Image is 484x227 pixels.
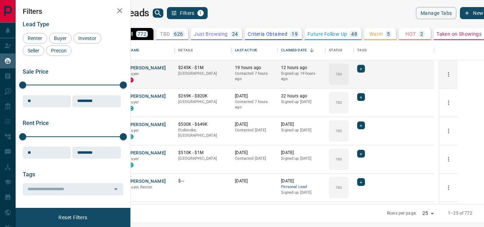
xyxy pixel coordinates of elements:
[448,210,472,216] p: 1–25 of 772
[25,48,42,53] span: Seller
[360,93,362,101] span: +
[235,178,274,184] p: [DATE]
[235,65,274,71] p: 19 hours ago
[129,121,166,128] button: [PERSON_NAME]
[360,150,362,157] span: +
[129,72,139,76] span: Buyer
[178,121,228,127] p: $500K - $649K
[281,121,322,127] p: [DATE]
[281,156,322,161] p: Signed up [DATE]
[129,93,166,100] button: [PERSON_NAME]
[49,33,72,44] div: Buyer
[336,157,342,162] p: TBD
[308,32,347,36] p: Future Follow Up
[129,128,139,133] span: Buyer
[357,65,365,73] div: +
[23,33,47,44] div: Renter
[443,126,454,136] button: more
[420,32,423,36] p: 2
[235,150,274,156] p: [DATE]
[281,150,322,156] p: [DATE]
[387,210,417,216] p: Rows per page:
[354,40,434,60] div: Tags
[129,40,139,60] div: Name
[281,190,322,195] p: Signed up [DATE]
[369,32,383,36] p: Warm
[23,7,123,16] h2: Filters
[281,99,322,105] p: Signed up [DATE]
[281,93,322,99] p: 22 hours ago
[231,40,277,60] div: Last Active
[281,65,322,71] p: 12 hours ago
[336,100,342,105] p: TBD
[405,32,416,36] p: HOT
[336,128,342,134] p: TBD
[129,185,152,189] span: Buyer, Renter
[437,32,482,36] p: Taken on Showings
[25,35,45,41] span: Renter
[281,178,322,184] p: [DATE]
[329,40,342,60] div: Status
[360,122,362,129] span: +
[292,32,298,36] p: 19
[178,99,228,105] p: [GEOGRAPHIC_DATA]
[198,11,203,16] span: 1
[325,40,354,60] div: Status
[232,32,238,36] p: 24
[129,150,166,157] button: [PERSON_NAME]
[443,97,454,108] button: more
[336,72,342,77] p: TBD
[178,127,228,138] p: Etobicoke, [GEOGRAPHIC_DATA]
[51,35,69,41] span: Buyer
[281,71,322,82] p: Signed up 19 hours ago
[235,93,274,99] p: [DATE]
[160,32,170,36] p: TBD
[167,7,208,19] button: Filters1
[357,150,365,158] div: +
[174,32,183,36] p: 626
[178,65,228,71] p: $245K - $1M
[23,45,44,56] div: Seller
[357,93,365,101] div: +
[281,127,322,133] p: Signed up [DATE]
[125,40,175,60] div: Name
[175,40,231,60] div: Details
[129,65,166,72] button: [PERSON_NAME]
[178,150,228,156] p: $510K - $1M
[420,208,437,219] div: 25
[281,40,307,60] div: Claimed Date
[357,40,367,60] div: Tags
[178,178,228,184] p: $---
[235,127,274,133] p: Contacted [DATE]
[178,93,228,99] p: $269K - $820K
[178,71,228,76] p: [GEOGRAPHIC_DATA]
[73,33,101,44] div: Investor
[129,134,134,139] div: condos.ca
[129,178,166,185] button: [PERSON_NAME]
[387,32,390,36] p: 5
[357,121,365,129] div: +
[23,68,49,75] span: Sale Price
[281,184,322,190] span: Personal Lead
[336,185,342,190] p: TBD
[307,45,317,55] button: Sort
[443,182,454,193] button: more
[54,211,92,223] button: Reset Filters
[443,69,454,80] button: more
[23,171,35,178] span: Tags
[194,32,227,36] p: Just Browsing
[129,78,134,83] div: property.ca
[443,154,454,165] button: more
[129,157,139,161] span: Buyer
[178,156,228,161] p: [GEOGRAPHIC_DATA]
[248,32,287,36] p: Criteria Obtained
[360,178,362,186] span: +
[23,120,49,126] span: Rent Price
[235,71,274,82] p: Contacted 7 hours ago
[153,8,163,18] button: search button
[129,100,139,104] span: Buyer
[235,40,257,60] div: Last Active
[49,48,69,53] span: Precon
[178,40,193,60] div: Details
[76,35,99,41] span: Investor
